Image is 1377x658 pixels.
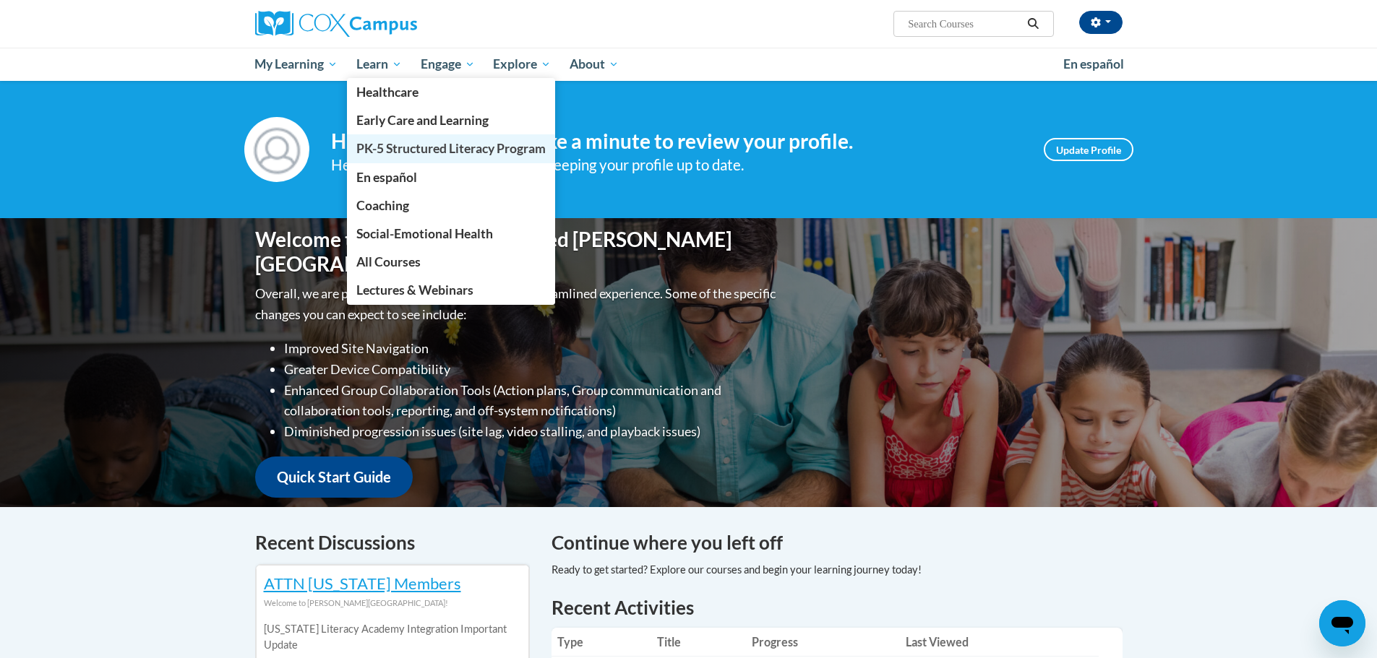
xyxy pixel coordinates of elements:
h4: Continue where you left off [552,529,1123,557]
a: En español [347,163,555,191]
img: Profile Image [244,117,309,182]
a: Coaching [347,191,555,220]
a: Lectures & Webinars [347,276,555,304]
a: Healthcare [347,78,555,106]
span: En español [1063,56,1124,72]
li: Greater Device Compatibility [284,359,779,380]
div: Main menu [233,48,1144,81]
span: Learn [356,56,402,73]
span: Healthcare [356,85,419,100]
a: Cox Campus [255,11,530,37]
a: About [560,48,628,81]
th: Type [552,628,652,657]
a: All Courses [347,248,555,276]
span: Early Care and Learning [356,113,489,128]
button: Search [1022,15,1044,33]
a: Social-Emotional Health [347,220,555,248]
a: Quick Start Guide [255,456,413,498]
th: Title [651,628,746,657]
li: Diminished progression issues (site lag, video stalling, and playback issues) [284,421,779,442]
a: PK-5 Structured Literacy Program [347,134,555,163]
span: About [570,56,619,73]
input: Search Courses [906,15,1022,33]
a: Engage [411,48,484,81]
h1: Recent Activities [552,594,1123,620]
span: My Learning [254,56,338,73]
img: Cox Campus [255,11,417,37]
p: Overall, we are proud to provide you with a more streamlined experience. Some of the specific cha... [255,283,779,325]
a: My Learning [246,48,348,81]
div: Welcome to [PERSON_NAME][GEOGRAPHIC_DATA]! [264,595,521,611]
span: En español [356,170,417,185]
th: Progress [746,628,900,657]
iframe: Button to launch messaging window, conversation in progress [1319,600,1365,646]
span: Lectures & Webinars [356,282,473,298]
h4: Hi [PERSON_NAME]! Take a minute to review your profile. [331,129,1022,154]
a: Explore [484,48,560,81]
li: Enhanced Group Collaboration Tools (Action plans, Group communication and collaboration tools, re... [284,380,779,422]
a: Update Profile [1044,138,1133,161]
span: Coaching [356,198,409,213]
div: Help improve your experience by keeping your profile up to date. [331,153,1022,177]
li: Improved Site Navigation [284,338,779,359]
h4: Recent Discussions [255,529,530,557]
p: [US_STATE] Literacy Academy Integration Important Update [264,621,521,653]
a: En español [1054,49,1133,79]
span: PK-5 Structured Literacy Program [356,141,546,156]
span: Explore [493,56,551,73]
th: Last Viewed [900,628,1099,657]
a: Learn [347,48,411,81]
button: Account Settings [1079,11,1123,34]
span: All Courses [356,254,421,269]
span: Social-Emotional Health [356,226,493,241]
span: Engage [421,56,475,73]
a: ATTN [US_STATE] Members [264,573,461,593]
a: Early Care and Learning [347,106,555,134]
h1: Welcome to the new and improved [PERSON_NAME][GEOGRAPHIC_DATA] [255,228,779,276]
